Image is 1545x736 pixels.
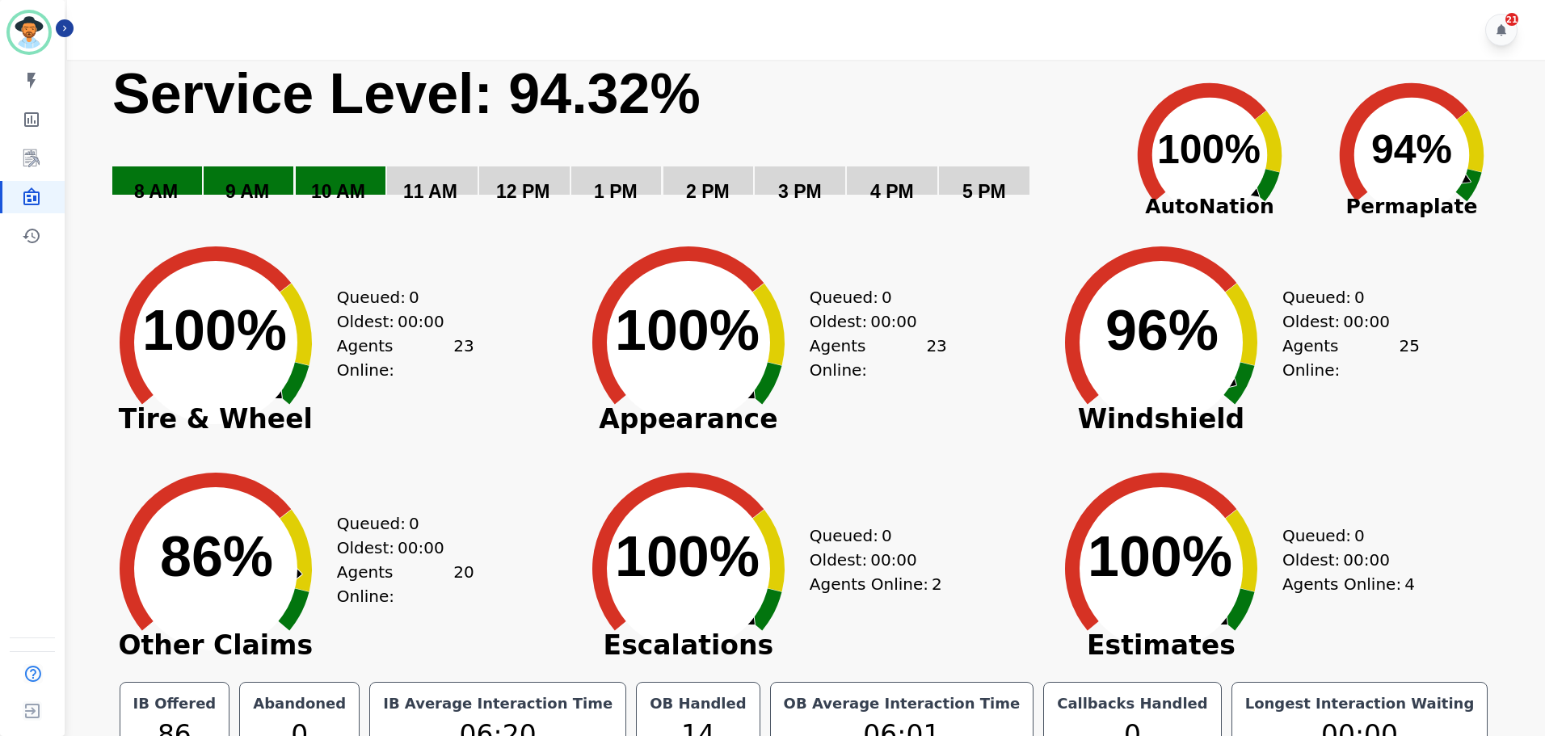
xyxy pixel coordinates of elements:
div: Agents Online: [810,334,947,382]
span: 4 [1404,572,1415,596]
div: Agents Online: [337,560,474,608]
span: 00:00 [870,548,917,572]
span: Appearance [567,411,810,427]
span: 25 [1399,334,1419,382]
span: 00:00 [870,309,917,334]
div: OB Handled [646,692,749,715]
text: 100% [1157,127,1261,172]
text: 96% [1105,299,1219,362]
span: 00:00 [1343,548,1390,572]
div: Oldest: [1282,309,1404,334]
span: 0 [409,285,419,309]
div: Longest Interaction Waiting [1242,692,1478,715]
svg: Service Level: 0% [111,60,1105,225]
text: 100% [1088,525,1232,588]
span: Windshield [1040,411,1282,427]
span: 23 [453,334,474,382]
text: 2 PM [686,181,730,202]
div: Queued: [810,524,931,548]
span: Estimates [1040,637,1282,654]
text: 86% [160,525,273,588]
text: 10 AM [311,181,365,202]
text: 94% [1371,127,1452,172]
div: IB Offered [130,692,220,715]
div: Agents Online: [337,334,474,382]
text: 100% [142,299,287,362]
span: 0 [1354,524,1365,548]
span: 2 [932,572,942,596]
span: 00:00 [398,536,444,560]
span: Escalations [567,637,810,654]
div: Queued: [337,285,458,309]
span: 20 [453,560,474,608]
div: Oldest: [1282,548,1404,572]
text: 3 PM [778,181,822,202]
div: Oldest: [810,309,931,334]
text: 4 PM [870,181,914,202]
div: Queued: [1282,285,1404,309]
span: 0 [1354,285,1365,309]
div: Agents Online: [1282,334,1420,382]
div: Callbacks Handled [1054,692,1211,715]
text: 100% [615,525,760,588]
div: 21 [1505,13,1518,26]
div: Queued: [1282,524,1404,548]
text: Service Level: 94.32% [112,62,701,125]
span: Permaplate [1311,191,1513,222]
span: 0 [882,285,892,309]
text: 8 AM [134,181,178,202]
div: Abandoned [250,692,349,715]
div: Agents Online: [1282,572,1420,596]
img: Bordered avatar [10,13,48,52]
span: 0 [409,511,419,536]
span: Other Claims [95,637,337,654]
div: Queued: [810,285,931,309]
div: Oldest: [810,548,931,572]
text: 9 AM [225,181,269,202]
text: 1 PM [594,181,638,202]
span: 0 [882,524,892,548]
text: 12 PM [496,181,549,202]
span: 23 [926,334,946,382]
div: OB Average Interaction Time [781,692,1024,715]
div: Queued: [337,511,458,536]
span: 00:00 [1343,309,1390,334]
div: Oldest: [337,536,458,560]
text: 11 AM [403,181,457,202]
div: Agents Online: [810,572,947,596]
span: 00:00 [398,309,444,334]
span: AutoNation [1109,191,1311,222]
text: 100% [615,299,760,362]
div: Oldest: [337,309,458,334]
text: 5 PM [962,181,1006,202]
div: IB Average Interaction Time [380,692,616,715]
span: Tire & Wheel [95,411,337,427]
